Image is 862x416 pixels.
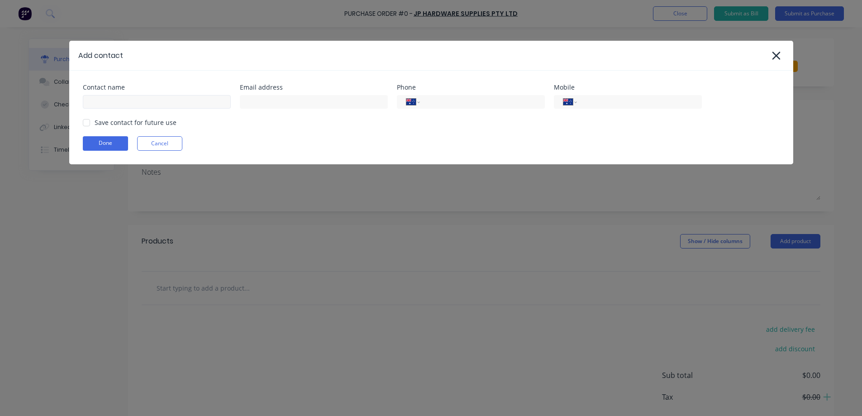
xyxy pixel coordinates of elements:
[240,84,388,91] div: Email address
[137,136,182,151] button: Cancel
[554,84,702,91] div: Mobile
[95,118,176,127] div: Save contact for future use
[83,136,128,151] button: Done
[83,84,231,91] div: Contact name
[78,50,123,61] div: Add contact
[397,84,545,91] div: Phone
